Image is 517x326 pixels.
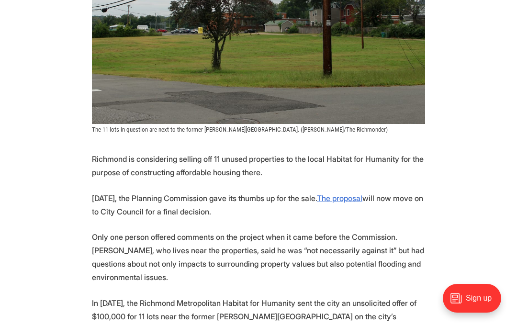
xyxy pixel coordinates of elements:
[435,279,517,326] iframe: portal-trigger
[92,191,425,218] p: [DATE], the Planning Commission gave its thumbs up for the sale. will now move on to City Council...
[92,230,425,284] p: Only one person offered comments on the project when it came before the Commission. [PERSON_NAME]...
[317,193,362,203] a: The proposal
[92,126,388,133] span: The 11 lots in question are next to the former [PERSON_NAME][GEOGRAPHIC_DATA]. ([PERSON_NAME]/The...
[92,152,425,179] p: Richmond is considering selling off 11 unused properties to the local Habitat for Humanity for th...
